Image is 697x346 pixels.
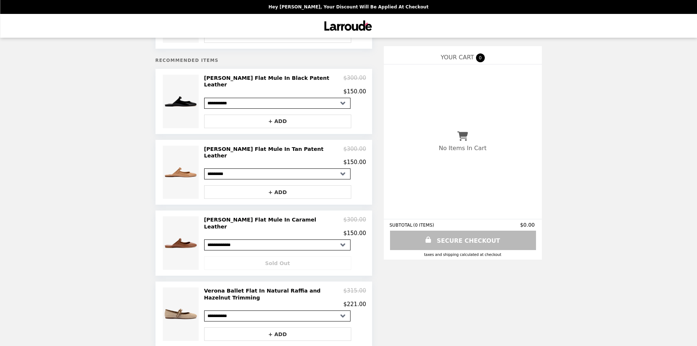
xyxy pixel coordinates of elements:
[163,287,200,341] img: Verona Ballet Flat In Natural Raffia and Hazelnut Trimming
[520,222,536,228] span: $0.00
[439,145,486,152] p: No Items In Cart
[413,223,434,228] span: ( 0 ITEMS )
[204,168,351,179] select: Select a product variant
[204,98,351,109] select: Select a product variant
[204,310,351,321] select: Select a product variant
[204,216,344,230] h2: [PERSON_NAME] Flat Mule In Caramel Leather
[163,146,200,199] img: Blair Flat Mule In Tan Patent Leather
[441,54,474,61] span: YOUR CART
[390,253,536,257] div: Taxes and Shipping calculated at checkout
[204,146,344,159] h2: [PERSON_NAME] Flat Mule In Tan Patent Leather
[322,18,375,33] img: Brand Logo
[204,115,351,128] button: + ADD
[343,216,366,230] p: $300.00
[343,146,366,159] p: $300.00
[155,58,372,63] h5: Recommended Items
[476,53,485,62] span: 0
[204,185,351,199] button: + ADD
[343,88,366,95] p: $150.00
[204,287,344,301] h2: Verona Ballet Flat In Natural Raffia and Hazelnut Trimming
[343,301,366,308] p: $221.00
[343,287,366,301] p: $315.00
[343,230,366,237] p: $150.00
[204,75,344,88] h2: [PERSON_NAME] Flat Mule In Black Patent Leather
[343,159,366,165] p: $150.00
[163,75,200,128] img: Blair Flat Mule In Black Patent Leather
[343,75,366,88] p: $300.00
[204,239,351,250] select: Select a product variant
[269,4,428,10] p: Hey [PERSON_NAME], your discount will be applied at checkout
[204,327,351,341] button: + ADD
[390,223,413,228] span: SUBTOTAL
[163,216,200,270] img: Blair Flat Mule In Caramel Leather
